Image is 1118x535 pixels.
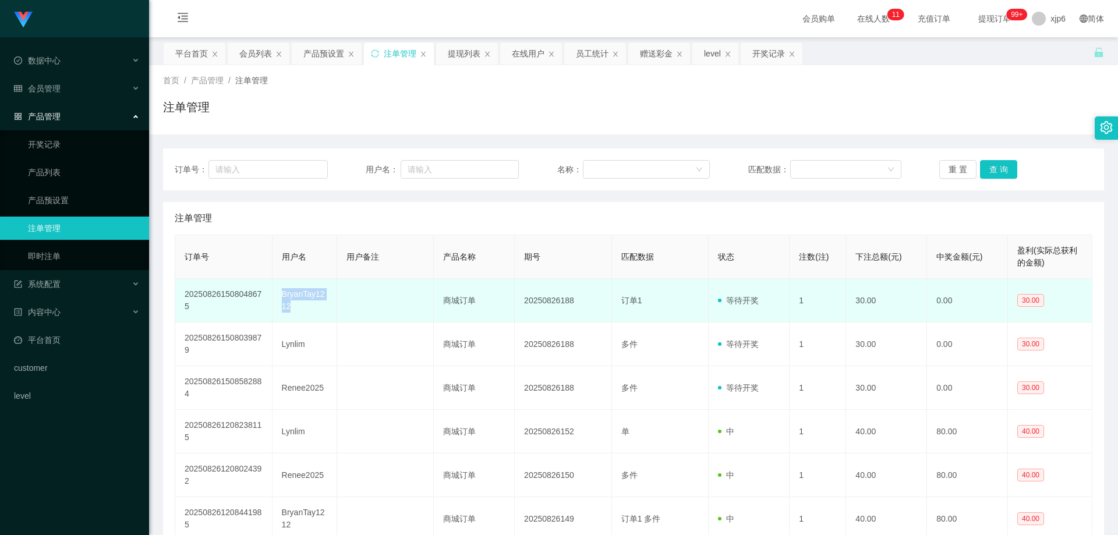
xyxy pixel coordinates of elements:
span: 提现订单 [972,15,1017,23]
span: 订单号： [175,164,208,176]
span: 中 [718,470,734,480]
div: 会员列表 [239,42,272,65]
td: 1 [790,279,846,323]
span: 30.00 [1017,338,1044,350]
p: 1 [896,9,900,20]
a: 即时注单 [28,245,140,268]
input: 请输入 [401,160,519,179]
div: 产品预设置 [303,42,344,65]
span: 匹配数据 [621,252,654,261]
i: 图标: close [724,51,731,58]
td: 202508261508048675 [175,279,273,323]
td: Lynlim [273,410,337,453]
i: 图标: close [484,51,491,58]
td: 商城订单 [434,323,515,366]
span: 充值订单 [912,15,956,23]
td: 0.00 [927,366,1008,410]
a: 注单管理 [28,217,140,240]
span: 匹配数据： [748,164,790,176]
span: 用户名 [282,252,306,261]
span: 订单号 [185,252,209,261]
td: Renee2025 [273,366,337,410]
i: 图标: close [548,51,555,58]
td: 30.00 [846,366,927,410]
i: 图标: down [696,166,703,174]
span: 40.00 [1017,469,1044,481]
span: / [184,76,186,85]
span: 盈利(实际总获利的金额) [1017,246,1077,267]
td: 1 [790,366,846,410]
i: 图标: close [612,51,619,58]
td: BryanTay1212 [273,279,337,323]
span: 订单1 多件 [621,514,661,523]
span: 期号 [524,252,540,261]
i: 图标: close [788,51,795,58]
div: 提现列表 [448,42,480,65]
span: 单 [621,427,629,436]
td: 80.00 [927,410,1008,453]
span: 中 [718,514,734,523]
span: / [228,76,231,85]
span: 等待开奖 [718,383,759,392]
sup: 11 [887,9,904,20]
i: 图标: close [420,51,427,58]
td: 1 [790,453,846,497]
td: 商城订单 [434,453,515,497]
i: 图标: table [14,84,22,93]
td: 20250826188 [515,279,612,323]
div: 员工统计 [576,42,608,65]
td: 202508261208024392 [175,453,273,497]
span: 数据中心 [14,56,61,65]
td: 20250826150 [515,453,612,497]
td: 20250826152 [515,410,612,453]
td: 0.00 [927,323,1008,366]
span: 多件 [621,339,638,349]
span: 用户名： [366,164,401,176]
span: 状态 [718,252,734,261]
td: 20250826188 [515,366,612,410]
i: 图标: appstore-o [14,112,22,121]
span: 内容中心 [14,307,61,317]
span: 注数(注) [799,252,829,261]
i: 图标: down [887,166,894,174]
a: 开奖记录 [28,133,140,156]
i: 图标: menu-fold [163,1,203,38]
div: 开奖记录 [752,42,785,65]
div: 在线用户 [512,42,544,65]
td: 1 [790,410,846,453]
span: 产品管理 [191,76,224,85]
a: level [14,384,140,408]
td: 202508261508582884 [175,366,273,410]
div: 赠送彩金 [640,42,673,65]
span: 下注总额(元) [855,252,901,261]
td: 商城订单 [434,410,515,453]
sup: 209 [1006,9,1027,20]
span: 会员管理 [14,84,61,93]
span: 30.00 [1017,294,1044,307]
i: 图标: profile [14,308,22,316]
td: 20250826188 [515,323,612,366]
i: 图标: global [1080,15,1088,23]
span: 产品管理 [14,112,61,121]
span: 订单1 [621,296,642,305]
td: 40.00 [846,453,927,497]
span: 中奖金额(元) [936,252,982,261]
i: 图标: check-circle-o [14,56,22,65]
span: 产品名称 [443,252,476,261]
td: Lynlim [273,323,337,366]
button: 重 置 [939,160,977,179]
input: 请输入 [208,160,327,179]
span: 中 [718,427,734,436]
i: 图标: close [676,51,683,58]
span: 等待开奖 [718,296,759,305]
i: 图标: close [211,51,218,58]
div: 注单管理 [384,42,416,65]
button: 查 询 [980,160,1017,179]
a: 图标: dashboard平台首页 [14,328,140,352]
td: 1 [790,323,846,366]
span: 多件 [621,383,638,392]
h1: 注单管理 [163,98,210,116]
td: 30.00 [846,323,927,366]
span: 多件 [621,470,638,480]
span: 40.00 [1017,425,1044,438]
